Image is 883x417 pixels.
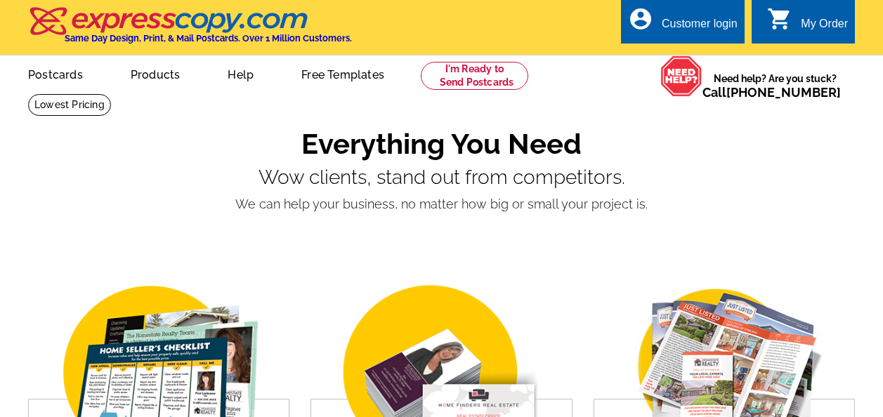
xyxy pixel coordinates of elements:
[662,18,738,37] div: Customer login
[205,57,276,90] a: Help
[767,6,792,32] i: shopping_cart
[28,17,352,44] a: Same Day Design, Print, & Mail Postcards. Over 1 Million Customers.
[65,33,352,44] h4: Same Day Design, Print, & Mail Postcards. Over 1 Million Customers.
[702,72,848,100] span: Need help? Are you stuck?
[6,57,105,90] a: Postcards
[767,15,848,33] a: shopping_cart My Order
[28,166,855,189] p: Wow clients, stand out from competitors.
[279,57,407,90] a: Free Templates
[801,18,848,37] div: My Order
[702,85,841,100] span: Call
[726,85,841,100] a: [PHONE_NUMBER]
[628,15,738,33] a: account_circle Customer login
[628,6,653,32] i: account_circle
[28,127,855,161] h1: Everything You Need
[28,194,855,213] p: We can help your business, no matter how big or small your project is.
[660,55,702,97] img: help
[108,57,203,90] a: Products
